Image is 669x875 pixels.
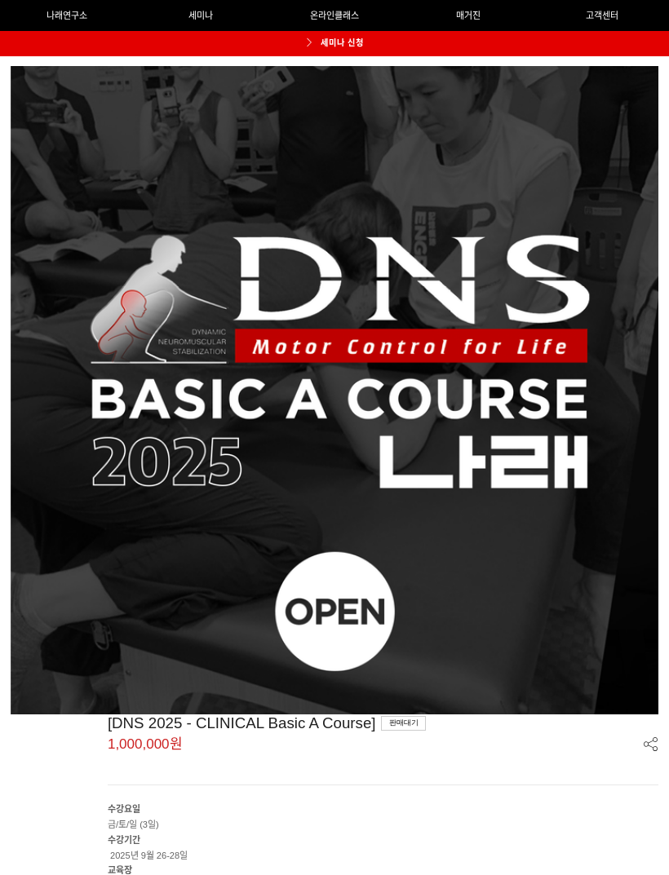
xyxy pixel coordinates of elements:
[535,1,668,30] a: 고객센터
[108,802,658,833] p: 금/토/일 (3일)
[108,737,183,751] span: 1,000,000원
[108,833,658,864] p: 2025년 9월 26-28일
[401,1,534,30] a: 매거진
[268,1,401,30] a: 온라인클래스
[134,1,267,30] a: 세미나
[108,865,132,875] strong: 교육장
[456,11,481,20] span: 매거진
[108,714,658,732] div: [DNS 2025 - CLINICAL Basic A Course]
[47,11,87,20] span: 나래연구소
[108,835,140,845] strong: 수강기간
[288,31,382,57] a: 세미나 신청
[188,11,213,20] span: 세미나
[310,11,359,20] span: 온라인클래스
[381,716,426,731] div: 판매대기
[586,11,618,20] span: 고객센터
[108,804,140,814] strong: 수강요일
[1,1,133,30] a: 나래연구소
